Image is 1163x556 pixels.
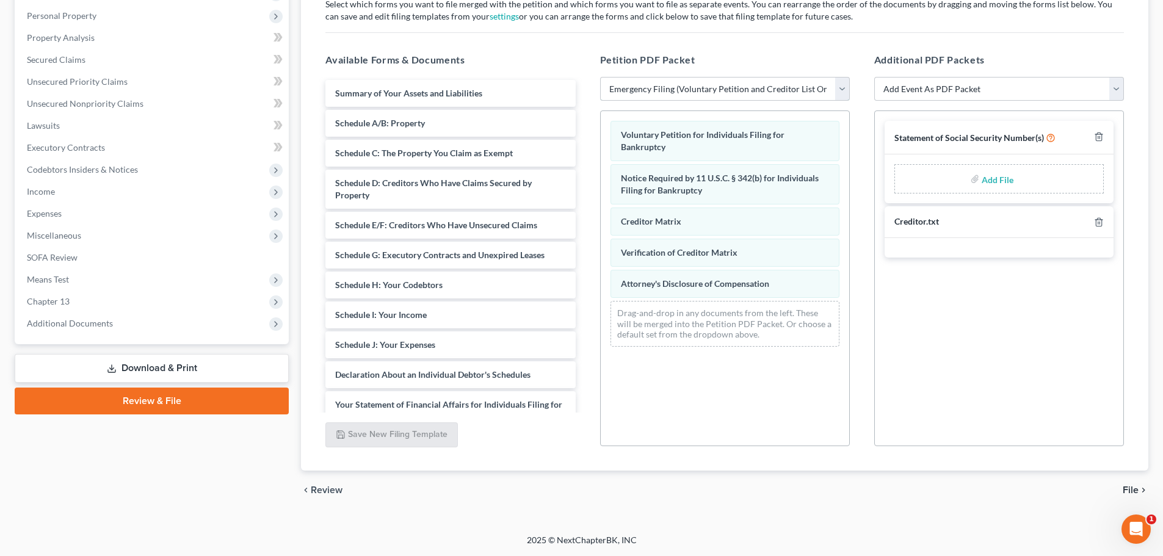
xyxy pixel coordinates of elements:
span: Codebtors Insiders & Notices [27,164,138,175]
span: Schedule C: The Property You Claim as Exempt [335,148,513,158]
span: Schedule H: Your Codebtors [335,280,443,290]
span: Petition PDF Packet [600,54,695,65]
span: Secured Claims [27,54,85,65]
span: Personal Property [27,10,96,21]
span: Income [27,186,55,197]
span: Unsecured Priority Claims [27,76,128,87]
span: Verification of Creditor Matrix [621,247,737,258]
a: Executory Contracts [17,137,289,159]
div: 2025 © NextChapterBK, INC [234,534,930,556]
h5: Additional PDF Packets [874,52,1124,67]
div: Creditor.txt [894,216,939,228]
a: Property Analysis [17,27,289,49]
span: Schedule E/F: Creditors Who Have Unsecured Claims [335,220,537,230]
span: Expenses [27,208,62,218]
span: Chapter 13 [27,296,70,306]
span: Notice Required by 11 U.S.C. § 342(b) for Individuals Filing for Bankruptcy [621,173,819,195]
a: Download & Print [15,354,289,383]
a: Review & File [15,388,289,414]
button: chevron_left Review [301,485,355,495]
span: Creditor Matrix [621,216,681,226]
span: Schedule D: Creditors Who Have Claims Secured by Property [335,178,532,200]
a: Unsecured Nonpriority Claims [17,93,289,115]
span: Additional Documents [27,318,113,328]
span: SOFA Review [27,252,78,262]
span: Miscellaneous [27,230,81,240]
span: Schedule G: Executory Contracts and Unexpired Leases [335,250,545,260]
span: Summary of Your Assets and Liabilities [335,88,482,98]
span: File [1123,485,1139,495]
span: Lawsuits [27,120,60,131]
span: Executory Contracts [27,142,105,153]
span: Your Statement of Financial Affairs for Individuals Filing for Bankruptcy [335,399,562,422]
a: Lawsuits [17,115,289,137]
h5: Available Forms & Documents [325,52,575,67]
a: SOFA Review [17,247,289,269]
span: Declaration About an Individual Debtor's Schedules [335,369,531,380]
span: Schedule I: Your Income [335,309,427,320]
iframe: Intercom live chat [1121,514,1151,544]
span: Review [311,485,342,495]
button: Save New Filing Template [325,422,458,448]
span: Schedule A/B: Property [335,118,425,128]
span: Attorney's Disclosure of Compensation [621,278,769,289]
i: chevron_right [1139,485,1148,495]
a: settings [490,11,519,21]
a: Unsecured Priority Claims [17,71,289,93]
span: Statement of Social Security Number(s) [894,132,1044,143]
span: Voluntary Petition for Individuals Filing for Bankruptcy [621,129,784,152]
span: Unsecured Nonpriority Claims [27,98,143,109]
span: Means Test [27,274,69,284]
a: Secured Claims [17,49,289,71]
div: Drag-and-drop in any documents from the left. These will be merged into the Petition PDF Packet. ... [610,301,839,347]
span: Schedule J: Your Expenses [335,339,435,350]
span: 1 [1147,514,1156,524]
i: chevron_left [301,485,311,495]
span: Property Analysis [27,32,95,43]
